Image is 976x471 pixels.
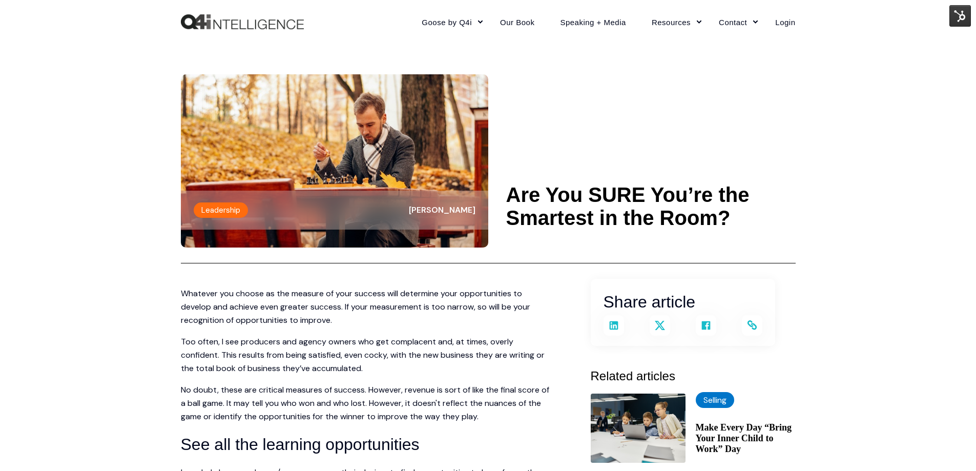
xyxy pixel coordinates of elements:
[409,204,475,215] span: [PERSON_NAME]
[742,315,762,336] a: Copy and share the link
[181,74,488,248] img: Think you're the smartest in the room? Be honest about how much growth and learning you have to d...
[696,392,734,408] label: Selling
[604,315,624,336] a: Share on LinkedIn
[604,289,762,315] h2: Share article
[181,14,304,30] a: Back to Home
[181,432,550,458] h3: See all the learning opportunities
[949,5,971,27] img: HubSpot Tools Menu Toggle
[591,394,686,463] img: Children dressed in business clothes and working on a project together
[194,202,248,218] label: Leadership
[696,315,716,336] a: Share on Facebook
[506,183,796,230] h1: Are You SURE You’re the Smartest in the Room?
[696,422,796,455] a: Make Every Day “Bring Your Inner Child to Work” Day
[591,366,796,386] h3: Related articles
[181,287,550,327] p: Whatever you choose as the measure of your success will determine your opportunities to develop a...
[181,14,304,30] img: Q4intelligence, LLC logo
[181,335,550,375] p: Too often, I see producers and agency owners who get complacent and, at times, overly confident. ...
[650,315,670,336] a: Share on X
[181,383,550,423] p: No doubt, these are critical measures of success. However, revenue is sort of like the final scor...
